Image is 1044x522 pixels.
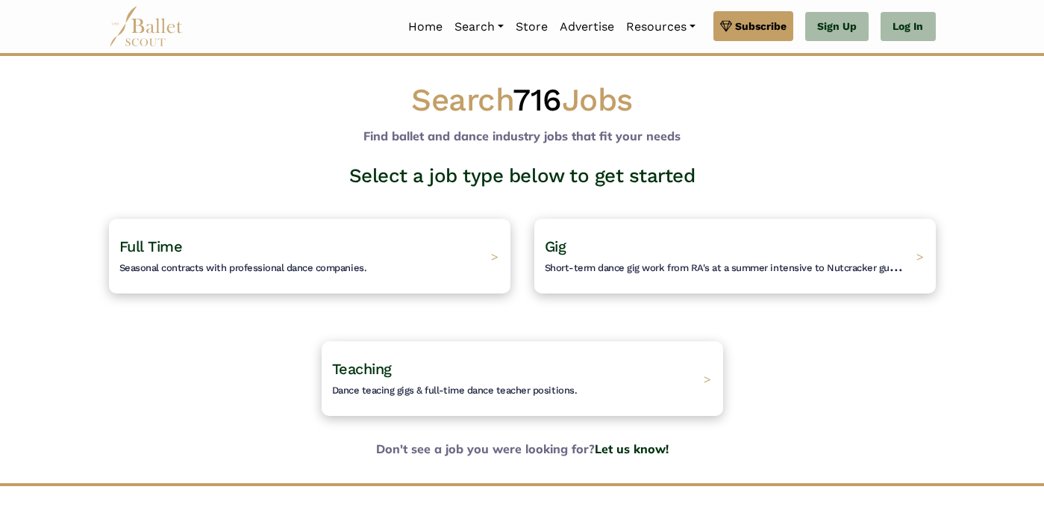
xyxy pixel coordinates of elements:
[491,249,498,264] span: >
[805,12,869,42] a: Sign Up
[735,18,787,34] span: Subscribe
[595,441,669,456] a: Let us know!
[881,12,935,42] a: Log In
[448,11,510,43] a: Search
[720,18,732,34] img: gem.svg
[510,11,554,43] a: Store
[620,11,701,43] a: Resources
[109,219,510,293] a: Full TimeSeasonal contracts with professional dance companies. >
[545,237,566,255] span: Gig
[363,128,681,143] b: Find ballet and dance industry jobs that fit your needs
[534,219,936,293] a: GigShort-term dance gig work from RA's at a summer intensive to Nutcracker guestings. >
[97,440,948,459] b: Don't see a job you were looking for?
[119,237,183,255] span: Full Time
[513,81,562,118] span: 716
[332,385,578,396] span: Dance teacing gigs & full-time dance teacher positions.
[704,371,711,386] span: >
[322,341,723,416] a: TeachingDance teacing gigs & full-time dance teacher positions. >
[402,11,448,43] a: Home
[554,11,620,43] a: Advertise
[713,11,793,41] a: Subscribe
[332,360,392,378] span: Teaching
[97,164,948,189] h3: Select a job type below to get started
[109,80,936,121] h1: Search Jobs
[545,257,925,275] span: Short-term dance gig work from RA's at a summer intensive to Nutcracker guestings.
[916,249,924,264] span: >
[119,262,367,273] span: Seasonal contracts with professional dance companies.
